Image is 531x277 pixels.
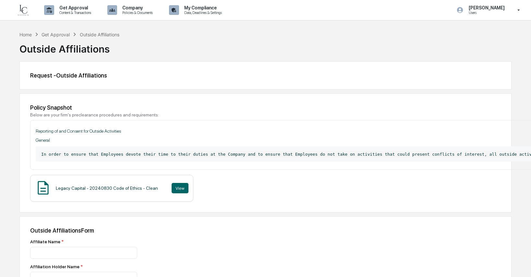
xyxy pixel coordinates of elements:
img: Document Icon [35,180,51,196]
p: Data, Deadlines & Settings [179,10,225,15]
div: Affiliation Holder Name [30,264,257,269]
p: Company [117,5,156,10]
iframe: Open customer support [510,256,528,273]
div: Outside Affiliations Form [30,227,501,234]
p: Policies & Documents [117,10,156,15]
p: My Compliance [179,5,225,10]
p: Get Approval [54,5,94,10]
div: Below are your firm's preclearance procedures and requirements: [30,112,501,117]
p: Users [464,10,508,15]
p: Content & Transactions [54,10,94,15]
p: [PERSON_NAME] [464,5,508,10]
div: Affiliate Name [30,239,257,244]
div: Home [19,32,32,37]
div: Request - Outside Affiliations [30,72,501,79]
div: Legacy Capital - 20240830 Code of Ethics - Clean [56,186,158,191]
img: logo [16,4,31,17]
div: Policy Snapshot [30,104,501,111]
div: Get Approval [42,32,70,37]
div: Outside Affiliations [19,38,512,55]
div: Outside Affiliations [80,32,119,37]
button: View [172,183,188,193]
